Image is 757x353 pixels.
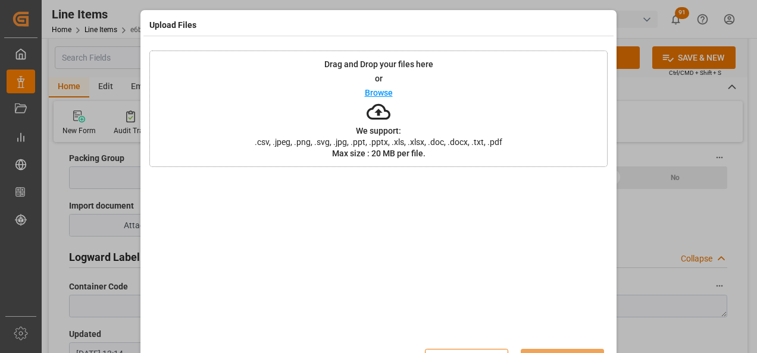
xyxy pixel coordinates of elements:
p: Browse [365,89,393,97]
p: or [375,74,383,83]
h4: Upload Files [149,19,196,31]
div: Drag and Drop your files hereorBrowseWe support:.csv, .jpeg, .png, .svg, .jpg, .ppt, .pptx, .xls,... [149,51,608,167]
span: .csv, .jpeg, .png, .svg, .jpg, .ppt, .pptx, .xls, .xlsx, .doc, .docx, .txt, .pdf [247,138,510,146]
p: Max size : 20 MB per file. [332,149,426,157]
p: We support: [356,127,401,135]
p: Drag and Drop your files here [324,60,433,68]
